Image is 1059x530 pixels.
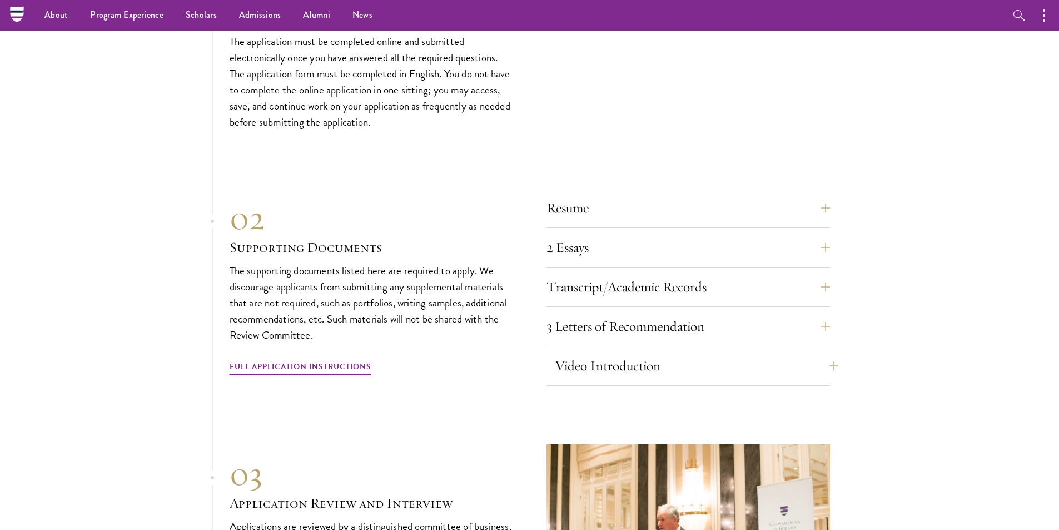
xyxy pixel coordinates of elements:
p: The application must be completed online and submitted electronically once you have answered all ... [230,33,513,130]
button: Transcript/Academic Records [546,274,830,300]
button: 3 Letters of Recommendation [546,313,830,340]
div: 03 [230,454,513,494]
div: 02 [230,198,513,238]
button: Video Introduction [555,353,838,379]
a: Full Application Instructions [230,360,371,377]
h3: Application Review and Interview [230,494,513,513]
button: 2 Essays [546,234,830,261]
h3: Supporting Documents [230,238,513,257]
p: The supporting documents listed here are required to apply. We discourage applicants from submitt... [230,262,513,343]
button: Resume [546,195,830,221]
